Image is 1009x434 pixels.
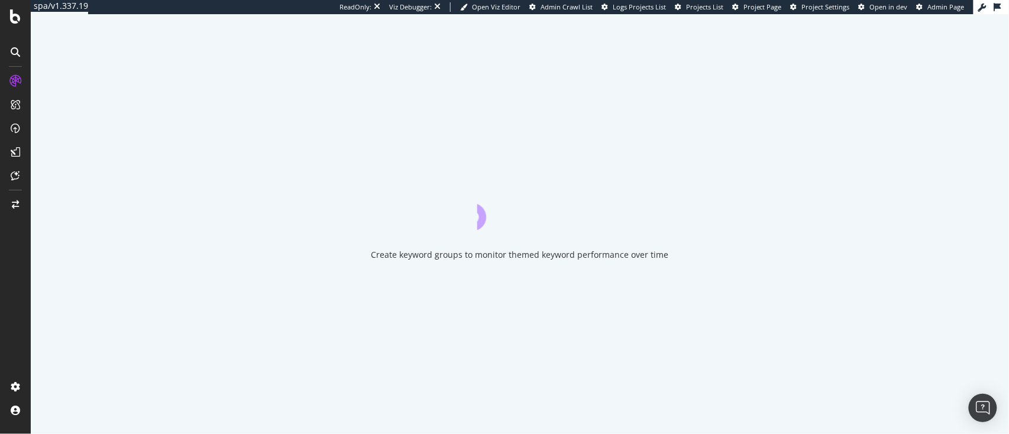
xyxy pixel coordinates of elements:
span: Projects List [686,2,723,11]
span: Open Viz Editor [472,2,520,11]
span: Admin Crawl List [541,2,593,11]
div: Viz Debugger: [389,2,432,12]
span: Open in dev [870,2,908,11]
a: Logs Projects List [601,2,666,12]
div: animation [477,187,562,230]
a: Project Page [732,2,782,12]
a: Project Settings [791,2,850,12]
span: Logs Projects List [613,2,666,11]
span: Project Settings [802,2,850,11]
a: Projects List [675,2,723,12]
div: Create keyword groups to monitor themed keyword performance over time [371,249,669,261]
a: Admin Page [917,2,965,12]
span: Project Page [743,2,782,11]
div: Open Intercom Messenger [969,394,997,422]
span: Admin Page [928,2,965,11]
a: Open in dev [859,2,908,12]
a: Admin Crawl List [529,2,593,12]
a: Open Viz Editor [460,2,520,12]
div: ReadOnly: [339,2,371,12]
